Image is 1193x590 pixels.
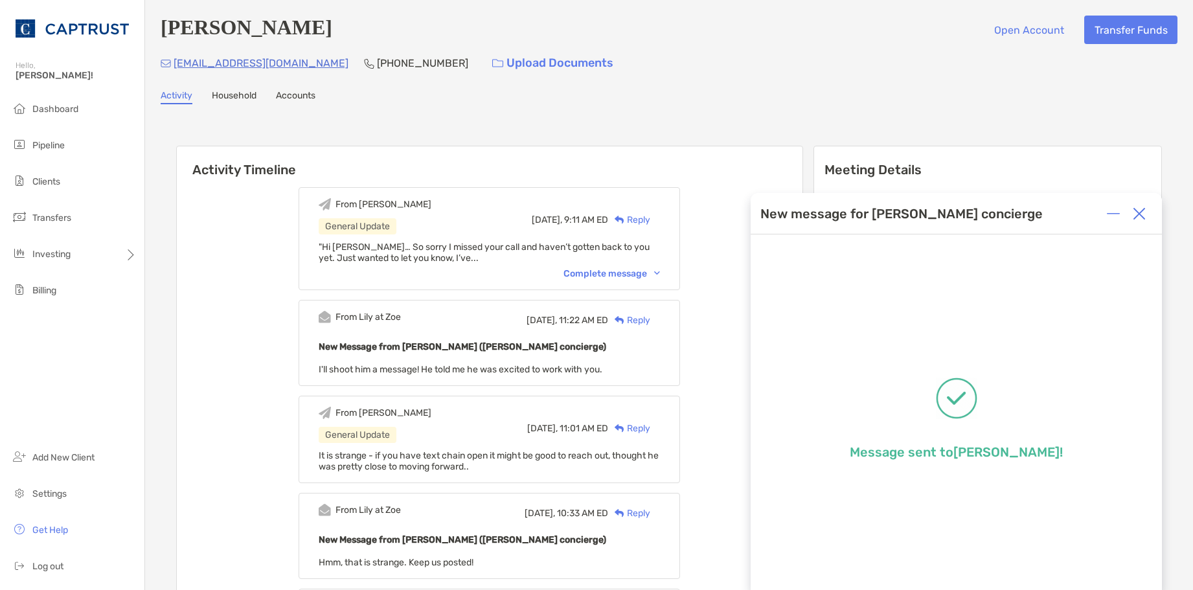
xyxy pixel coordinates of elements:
div: General Update [319,218,396,234]
span: [DATE], [525,508,555,519]
div: From [PERSON_NAME] [335,199,431,210]
span: Add New Client [32,452,95,463]
a: Upload Documents [484,49,622,77]
span: It is strange - if you have text chain open it might be good to reach out, thought he was pretty ... [319,450,659,472]
span: Transfers [32,212,71,223]
span: Log out [32,561,63,572]
div: From Lily at Zoe [335,312,401,323]
img: Reply icon [615,509,624,517]
img: Email Icon [161,60,171,67]
img: Phone Icon [364,58,374,69]
h6: Activity Timeline [177,146,802,177]
span: [DATE], [532,214,562,225]
img: logout icon [12,558,27,573]
div: Reply [608,313,650,327]
h4: [PERSON_NAME] [161,16,332,44]
span: Get Help [32,525,68,536]
a: Household [212,90,256,104]
span: [DATE], [527,315,557,326]
span: Billing [32,285,56,296]
button: Transfer Funds [1084,16,1177,44]
span: 11:22 AM ED [559,315,608,326]
img: Event icon [319,504,331,516]
span: 9:11 AM ED [564,214,608,225]
img: Reply icon [615,424,624,433]
span: Hmm, that is strange. Keep us posted! [319,557,473,568]
img: Close [1133,207,1146,220]
div: From Lily at Zoe [335,505,401,516]
p: [EMAIL_ADDRESS][DOMAIN_NAME] [174,55,348,71]
img: investing icon [12,245,27,261]
img: Event icon [319,311,331,323]
span: [DATE], [527,423,558,434]
a: Accounts [276,90,315,104]
div: General Update [319,427,396,443]
span: "Hi [PERSON_NAME]… So sorry I missed your call and haven’t gotten back to you yet. Just wanted to... [319,242,650,264]
img: Expand or collapse [1107,207,1120,220]
img: button icon [492,59,503,68]
p: Message sent to [PERSON_NAME] ! [850,444,1063,460]
div: New message for [PERSON_NAME] concierge [760,206,1043,221]
span: Clients [32,176,60,187]
a: Activity [161,90,192,104]
img: billing icon [12,282,27,297]
img: dashboard icon [12,100,27,116]
img: Event icon [319,407,331,419]
img: settings icon [12,485,27,501]
b: New Message from [PERSON_NAME] ([PERSON_NAME] concierge) [319,534,606,545]
img: add_new_client icon [12,449,27,464]
span: I'll shoot him a message! He told me he was excited to work with you. [319,364,602,375]
img: pipeline icon [12,137,27,152]
img: transfers icon [12,209,27,225]
div: Reply [608,422,650,435]
span: Investing [32,249,71,260]
img: get-help icon [12,521,27,537]
span: Dashboard [32,104,78,115]
div: Reply [608,213,650,227]
img: Reply icon [615,316,624,324]
img: Reply icon [615,216,624,224]
span: Settings [32,488,67,499]
span: 10:33 AM ED [557,508,608,519]
button: Open Account [984,16,1074,44]
img: CAPTRUST Logo [16,5,129,52]
div: Reply [608,506,650,520]
span: [PERSON_NAME]! [16,70,137,81]
img: clients icon [12,173,27,188]
img: Event icon [319,198,331,210]
span: Pipeline [32,140,65,151]
p: Meeting Details [824,162,1152,178]
span: 11:01 AM ED [560,423,608,434]
div: Complete message [563,268,660,279]
div: From [PERSON_NAME] [335,407,431,418]
p: [PHONE_NUMBER] [377,55,468,71]
b: New Message from [PERSON_NAME] ([PERSON_NAME] concierge) [319,341,606,352]
img: Message successfully sent [936,378,977,419]
img: Chevron icon [654,271,660,275]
